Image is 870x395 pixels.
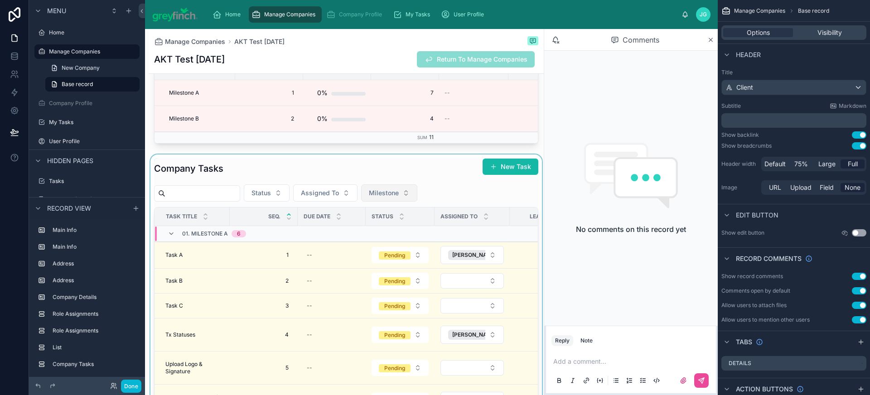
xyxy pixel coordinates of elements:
span: Assigned To [440,213,478,220]
div: Show backlink [721,131,759,139]
span: Seq. [268,213,280,220]
a: Home [210,6,247,23]
label: Manage Companies [49,48,134,55]
label: Subtitle [721,102,741,110]
label: My Tasks (clone) [49,196,138,203]
div: scrollable content [721,113,866,128]
div: Comments open by default [721,287,790,294]
a: My Tasks [390,6,436,23]
span: New Company [62,64,100,72]
a: Manage Companies [34,44,140,59]
div: Allow users to attach files [721,302,787,309]
h2: No comments on this record yet [576,224,686,235]
a: Base record [45,77,140,92]
span: Base record [62,81,93,88]
span: Base record [798,7,829,14]
label: Address [53,260,136,267]
span: Edit button [736,211,778,220]
label: Company Details [53,294,136,301]
label: Show edit button [721,229,764,236]
span: URL [769,183,781,192]
div: scrollable content [29,219,145,377]
label: Address [53,277,136,284]
a: New Company [45,61,140,75]
span: Record comments [736,254,802,263]
a: My Tasks (clone) [34,192,140,207]
span: Comments [623,34,659,45]
span: Company Profile [339,11,382,18]
label: Company Profile [49,100,138,107]
label: Company Tasks [53,361,136,368]
label: Details [729,360,751,367]
span: Options [747,28,770,37]
a: AKT Test [DATE] [234,37,285,46]
span: None [845,183,860,192]
span: 11 [429,134,434,140]
span: Home [225,11,241,18]
button: Done [121,380,141,393]
label: Role Assignments [53,327,136,334]
div: Note [580,337,593,344]
button: Reply [551,335,573,346]
label: Role Assignments [53,310,136,318]
a: My Tasks [34,115,140,130]
span: Due Date [304,213,330,220]
small: Sum [417,135,427,140]
label: Main Info [53,226,136,234]
label: My Tasks [49,119,138,126]
span: User Profile [454,11,484,18]
a: Tasks [34,174,140,188]
div: Allow users to mention other users [721,316,810,323]
label: Tasks [49,178,138,185]
span: Manage Companies [165,37,225,46]
div: Show breadcrumbs [721,142,772,149]
span: Markdown [839,102,866,110]
span: Hidden pages [47,156,93,165]
a: Markdown [830,102,866,110]
a: User Profile [438,6,490,23]
span: Manage Companies [734,7,785,14]
label: Main Info [53,243,136,250]
span: Lead Days [530,213,561,220]
a: Company Profile [34,96,140,111]
span: Visibility [817,28,842,37]
span: Menu [47,6,66,15]
span: JG [700,11,707,18]
div: scrollable content [205,5,682,24]
span: Default [764,159,786,169]
span: 01. Milestone A [182,230,228,237]
label: User Profile [49,138,138,145]
span: Record view [47,204,91,213]
span: Status [372,213,393,220]
span: Client [736,83,753,92]
a: Company Profile [324,6,388,23]
span: Field [820,183,834,192]
a: User Profile [34,134,140,149]
label: Header width [721,160,758,168]
h1: AKT Test [DATE] [154,53,225,66]
button: Client [721,80,866,95]
label: Title [721,69,866,76]
div: Show record comments [721,273,783,280]
img: App logo [152,7,198,22]
label: Image [721,184,758,191]
label: List [53,344,136,351]
span: Tabs [736,337,752,347]
div: 6 [237,230,241,237]
button: Note [577,335,596,346]
span: Task Title [166,213,197,220]
a: Manage Companies [249,6,322,23]
span: Full [848,159,858,169]
span: Large [818,159,836,169]
a: Home [34,25,140,40]
label: Home [49,29,138,36]
a: Manage Companies [154,37,225,46]
span: Upload [790,183,812,192]
span: Header [736,50,761,59]
span: My Tasks [406,11,430,18]
span: 75% [794,159,808,169]
span: Manage Companies [264,11,315,18]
